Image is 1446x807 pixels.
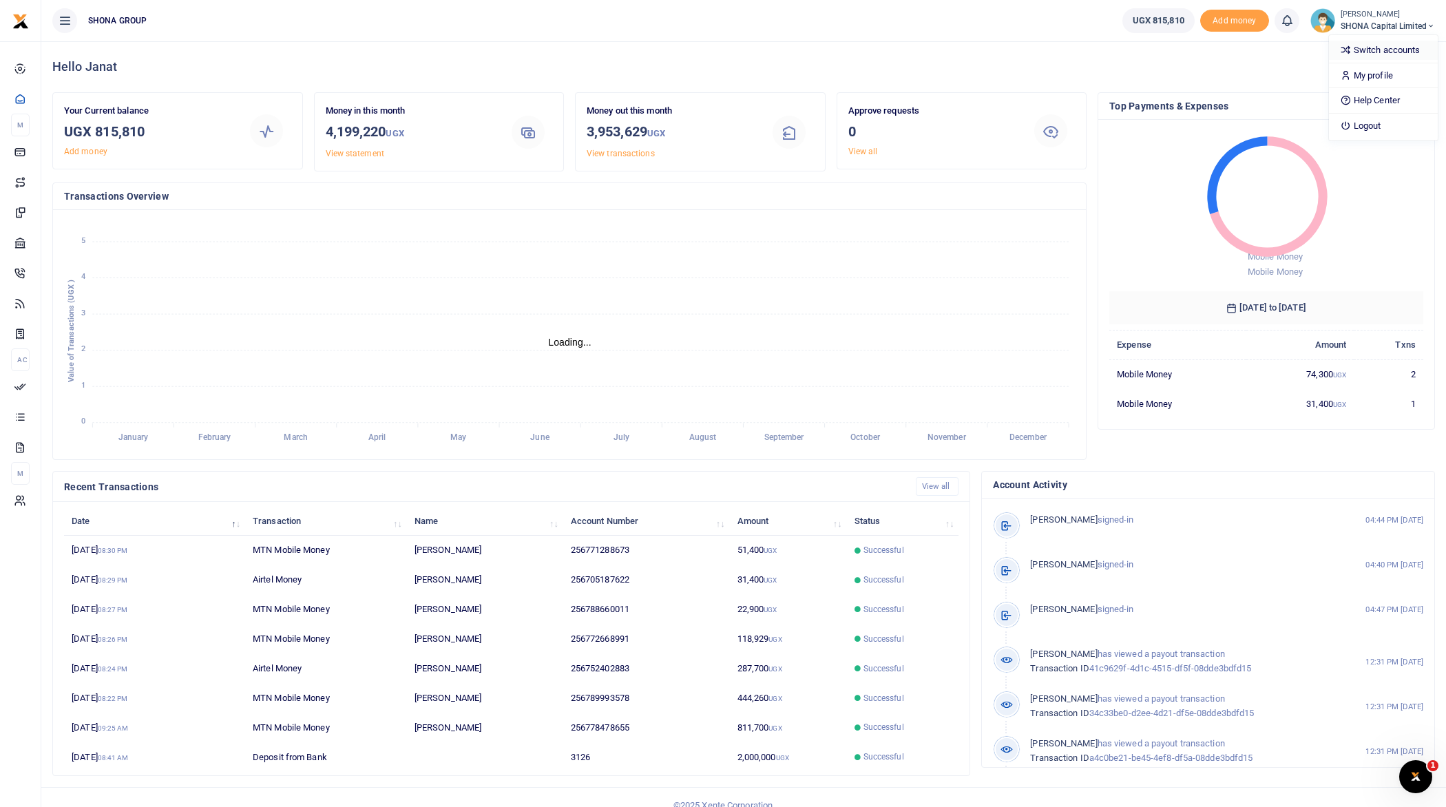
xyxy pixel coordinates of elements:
[98,636,128,643] small: 08:26 PM
[1030,738,1097,748] span: [PERSON_NAME]
[729,713,846,742] td: 811,700
[1248,251,1303,262] span: Mobile Money
[1248,266,1303,277] span: Mobile Money
[689,432,717,442] tspan: August
[1109,291,1423,324] h6: [DATE] to [DATE]
[1133,14,1184,28] span: UGX 815,810
[768,636,782,643] small: UGX
[764,547,777,554] small: UGX
[64,684,245,713] td: [DATE]
[863,692,904,704] span: Successful
[64,104,231,118] p: Your Current balance
[863,751,904,763] span: Successful
[64,713,245,742] td: [DATE]
[407,654,563,684] td: [PERSON_NAME]
[1030,559,1097,569] span: [PERSON_NAME]
[764,432,805,442] tspan: September
[729,595,846,625] td: 22,900
[1310,8,1435,33] a: profile-user [PERSON_NAME] SHONA Capital Limited
[83,14,152,27] span: SHONA GROUP
[11,462,30,485] li: M
[1009,432,1047,442] tspan: December
[81,381,85,390] tspan: 1
[1365,746,1423,757] small: 12:31 PM [DATE]
[98,754,129,762] small: 08:41 AM
[1030,604,1097,614] span: [PERSON_NAME]
[245,536,407,565] td: MTN Mobile Money
[729,625,846,654] td: 118,929
[1365,514,1423,526] small: 04:44 PM [DATE]
[1354,359,1423,389] td: 2
[563,654,730,684] td: 256752402883
[12,13,29,30] img: logo-small
[12,15,29,25] a: logo-small logo-large logo-large
[850,432,881,442] tspan: October
[407,595,563,625] td: [PERSON_NAME]
[81,272,85,281] tspan: 4
[245,506,407,536] th: Transaction: activate to sort column ascending
[368,432,386,442] tspan: April
[729,565,846,595] td: 31,400
[198,432,231,442] tspan: February
[1109,389,1246,418] td: Mobile Money
[407,684,563,713] td: [PERSON_NAME]
[326,149,384,158] a: View statement
[563,684,730,713] td: 256789993578
[863,662,904,675] span: Successful
[729,654,846,684] td: 287,700
[98,724,129,732] small: 09:25 AM
[81,236,85,245] tspan: 5
[1365,604,1423,616] small: 04:47 PM [DATE]
[563,742,730,771] td: 3126
[587,121,754,144] h3: 3,953,629
[1030,649,1097,659] span: [PERSON_NAME]
[64,742,245,771] td: [DATE]
[245,713,407,742] td: MTN Mobile Money
[1365,701,1423,713] small: 12:31 PM [DATE]
[98,576,128,584] small: 08:29 PM
[386,128,404,138] small: UGX
[64,121,231,142] h3: UGX 815,810
[1030,692,1325,721] p: has viewed a payout transaction 34c33be0-d2ee-4d21-df5e-08dde3bdfd15
[1200,14,1269,25] a: Add money
[1354,389,1423,418] td: 1
[768,665,782,673] small: UGX
[326,104,493,118] p: Money in this month
[848,121,1016,142] h3: 0
[64,189,1075,204] h4: Transactions Overview
[729,506,846,536] th: Amount: activate to sort column ascending
[1030,514,1097,525] span: [PERSON_NAME]
[729,684,846,713] td: 444,260
[587,149,655,158] a: View transactions
[81,344,85,353] tspan: 2
[846,506,958,536] th: Status: activate to sort column ascending
[52,59,1435,74] h4: Hello Janat
[64,654,245,684] td: [DATE]
[81,417,85,426] tspan: 0
[284,432,308,442] tspan: March
[993,477,1423,492] h4: Account Activity
[1246,389,1354,418] td: 31,400
[64,536,245,565] td: [DATE]
[1030,558,1325,572] p: signed-in
[1427,760,1438,771] span: 1
[245,654,407,684] td: Airtel Money
[764,606,777,614] small: UGX
[1122,8,1195,33] a: UGX 815,810
[1200,10,1269,32] span: Add money
[64,595,245,625] td: [DATE]
[647,128,665,138] small: UGX
[245,565,407,595] td: Airtel Money
[563,506,730,536] th: Account Number: activate to sort column ascending
[1200,10,1269,32] li: Toup your wallet
[1354,330,1423,359] th: Txns
[1109,359,1246,389] td: Mobile Money
[863,603,904,616] span: Successful
[776,754,789,762] small: UGX
[563,625,730,654] td: 256772668991
[67,280,76,382] text: Value of Transactions (UGX )
[1399,760,1432,793] iframe: Intercom live chat
[64,479,905,494] h4: Recent Transactions
[1030,737,1325,766] p: has viewed a payout transaction a4c0be21-be45-4ef8-df5a-08dde3bdfd15
[81,308,85,317] tspan: 3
